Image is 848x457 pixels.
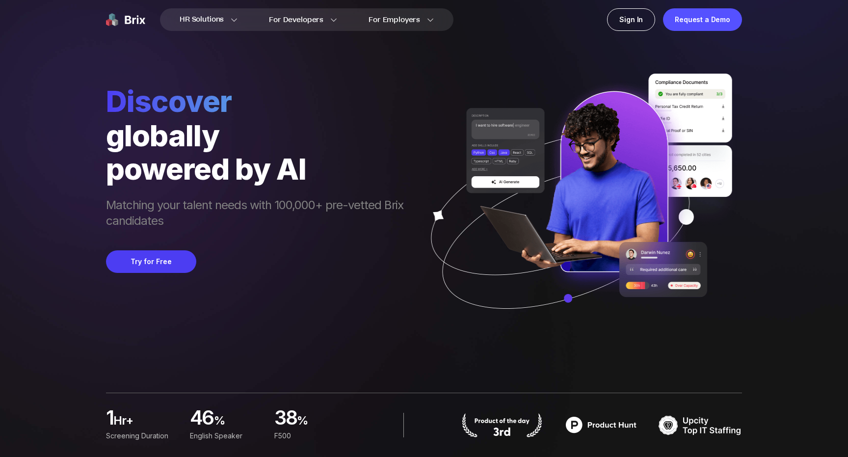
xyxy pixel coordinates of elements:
span: Matching your talent needs with 100,000+ pre-vetted Brix candidates [106,197,413,231]
a: Request a Demo [663,8,742,31]
span: % [214,413,263,432]
img: product hunt badge [460,413,544,437]
img: TOP IT STAFFING [659,413,742,437]
span: hr+ [113,413,178,432]
img: ai generate [413,74,742,338]
span: For Developers [269,15,323,25]
span: % [297,413,346,432]
div: F500 [274,430,346,441]
div: English Speaker [190,430,262,441]
span: Discover [106,83,413,119]
div: Screening duration [106,430,178,441]
span: 46 [190,409,214,429]
button: Try for Free [106,250,196,273]
span: HR Solutions [180,12,224,27]
span: 38 [274,409,297,429]
img: product hunt badge [559,413,643,437]
span: 1 [106,409,113,429]
div: globally [106,119,413,152]
div: powered by AI [106,152,413,186]
a: Sign In [607,8,655,31]
span: For Employers [369,15,420,25]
